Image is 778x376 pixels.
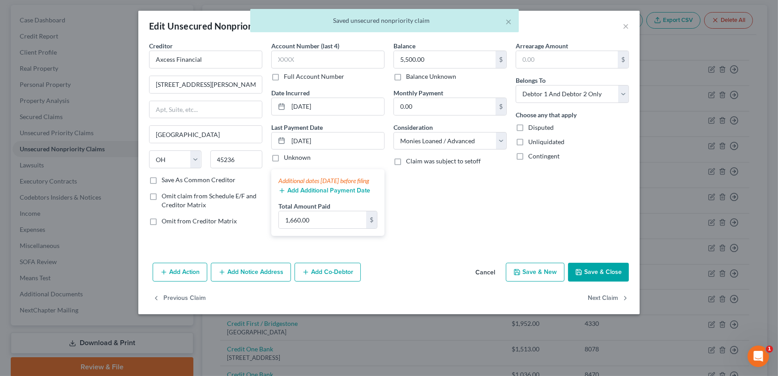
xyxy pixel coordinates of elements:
label: Arrearage Amount [516,41,568,51]
input: 0.00 [516,51,618,68]
input: 0.00 [394,98,496,115]
button: Cancel [468,264,502,282]
input: Enter city... [150,126,262,143]
label: Last Payment Date [271,123,323,132]
label: Date Incurred [271,88,310,98]
div: $ [496,98,506,115]
div: $ [496,51,506,68]
span: Omit claim from Schedule E/F and Creditor Matrix [162,192,256,209]
span: Creditor [149,42,173,50]
input: MM/DD/YYYY [288,98,384,115]
button: Previous Claim [153,289,206,308]
button: Add Notice Address [211,263,291,282]
button: Add Action [153,263,207,282]
input: 0.00 [394,51,496,68]
span: Belongs To [516,77,546,84]
input: Enter zip... [210,150,263,168]
iframe: Intercom live chat [748,346,769,367]
label: Total Amount Paid [278,201,330,211]
div: Saved unsecured nonpriority claim [257,16,512,25]
button: Save & New [506,263,564,282]
button: Add Co-Debtor [295,263,361,282]
span: Unliquidated [528,138,564,145]
span: Claim was subject to setoff [406,157,481,165]
span: Contingent [528,152,560,160]
label: Unknown [284,153,311,162]
label: Full Account Number [284,72,344,81]
button: Next Claim [588,289,629,308]
span: Disputed [528,124,554,131]
span: 1 [766,346,773,353]
label: Balance [393,41,415,51]
label: Monthly Payment [393,88,443,98]
button: × [505,16,512,27]
label: Balance Unknown [406,72,456,81]
input: MM/DD/YYYY [288,132,384,150]
span: Omit from Creditor Matrix [162,217,237,225]
input: Enter address... [150,76,262,93]
label: Account Number (last 4) [271,41,339,51]
input: 0.00 [279,211,366,228]
label: Consideration [393,123,433,132]
label: Choose any that apply [516,110,577,120]
button: Add Additional Payment Date [278,187,370,194]
button: Save & Close [568,263,629,282]
div: $ [366,211,377,228]
input: Apt, Suite, etc... [150,101,262,118]
div: Additional dates [DATE] before filing [278,176,377,185]
label: Save As Common Creditor [162,175,235,184]
input: Search creditor by name... [149,51,262,68]
input: XXXX [271,51,385,68]
div: $ [618,51,628,68]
